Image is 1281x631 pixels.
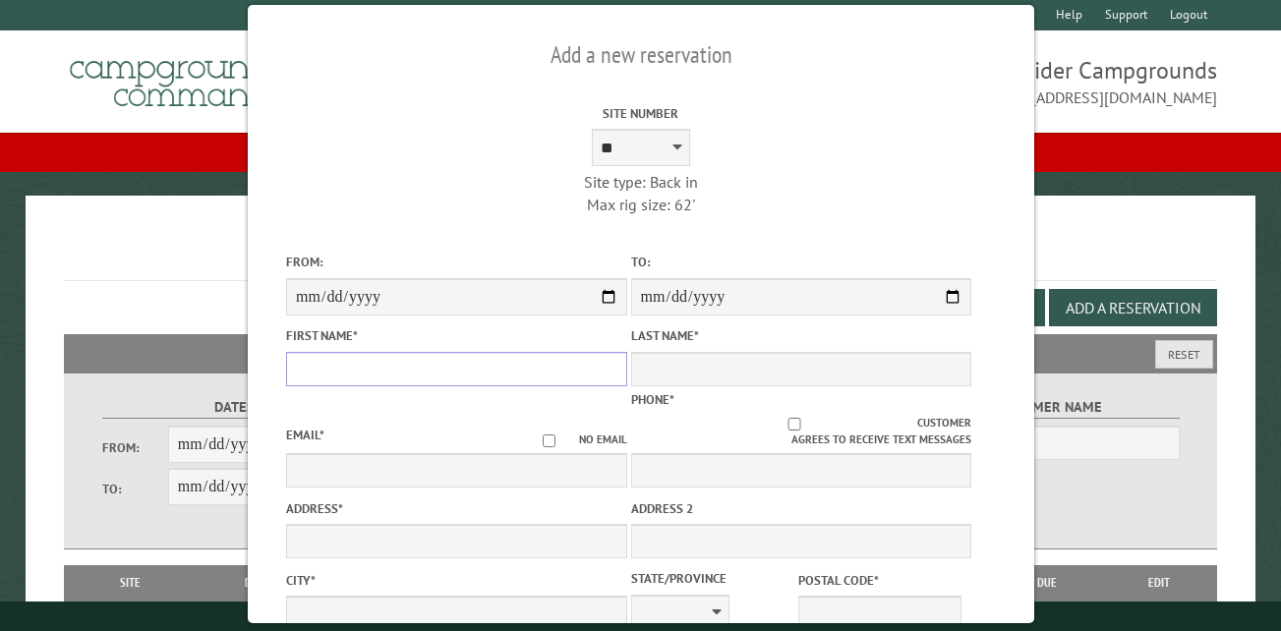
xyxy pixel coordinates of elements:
[64,227,1217,281] h1: Reservations
[286,253,626,271] label: From:
[102,480,168,498] label: To:
[630,253,970,271] label: To:
[630,415,970,448] label: Customer agrees to receive text messages
[470,194,810,215] div: Max rig size: 62'
[470,104,810,123] label: Site Number
[102,396,367,419] label: Dates
[630,326,970,345] label: Last Name
[797,571,961,590] label: Postal Code
[1101,565,1217,601] th: Edit
[670,418,917,430] input: Customer agrees to receive text messages
[286,36,996,74] h2: Add a new reservation
[186,565,333,601] th: Dates
[630,499,970,518] label: Address 2
[630,391,673,408] label: Phone
[286,326,626,345] label: First Name
[993,565,1101,601] th: Due
[64,38,310,115] img: Campground Commander
[518,434,578,447] input: No email
[286,427,324,443] label: Email
[286,499,626,518] label: Address
[518,431,626,448] label: No email
[1049,289,1217,326] button: Add a Reservation
[74,565,186,601] th: Site
[1155,340,1213,369] button: Reset
[286,571,626,590] label: City
[102,438,168,457] label: From:
[470,171,810,193] div: Site type: Back in
[914,396,1179,419] label: Customer Name
[630,569,793,588] label: State/Province
[64,334,1217,372] h2: Filters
